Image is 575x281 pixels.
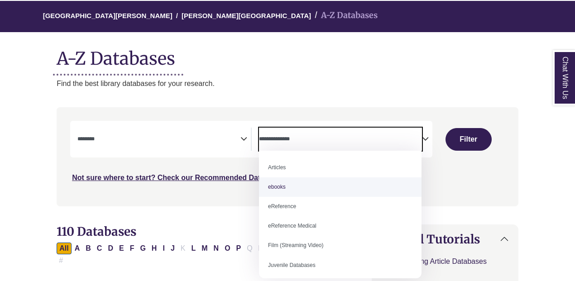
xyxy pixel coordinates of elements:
button: Filter Results E [116,243,127,254]
button: Filter Results P [234,243,244,254]
button: Filter Results D [105,243,116,254]
button: Filter Results O [222,243,233,254]
button: Filter Results N [211,243,222,254]
li: A-Z Databases [311,9,378,22]
button: Filter Results M [199,243,210,254]
button: Filter Results A [72,243,83,254]
textarea: Search [77,136,240,143]
a: [PERSON_NAME][GEOGRAPHIC_DATA] [182,10,311,19]
h1: A-Z Databases [57,41,518,69]
button: All [57,243,71,254]
li: eReference [259,197,422,216]
button: Filter Results J [168,243,177,254]
span: 110 Databases [57,224,136,239]
nav: breadcrumb [57,1,518,32]
button: Filter Results G [137,243,148,254]
li: Juvenile Databases [259,256,422,275]
a: Not sure where to start? Check our Recommended Databases. [72,174,287,181]
button: Filter Results L [188,243,198,254]
li: Articles [259,158,422,177]
button: Helpful Tutorials [372,225,518,253]
nav: Search filters [57,107,518,206]
li: ebooks [259,177,422,197]
a: Searching Article Databases Tutorial [396,257,487,277]
a: [GEOGRAPHIC_DATA][PERSON_NAME] [43,10,172,19]
textarea: Search [259,136,422,143]
button: Submit for Search Results [446,128,492,151]
li: Film (Streaming Video) [259,236,422,255]
li: eReference Medical [259,216,422,236]
p: Find the best library databases for your research. [57,78,518,90]
div: Alpha-list to filter by first letter of database name [57,244,355,264]
button: Filter Results H [149,243,160,254]
button: Filter Results C [94,243,105,254]
button: Filter Results I [160,243,167,254]
button: Filter Results B [83,243,94,254]
button: Filter Results R [256,243,267,254]
button: Filter Results F [127,243,137,254]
